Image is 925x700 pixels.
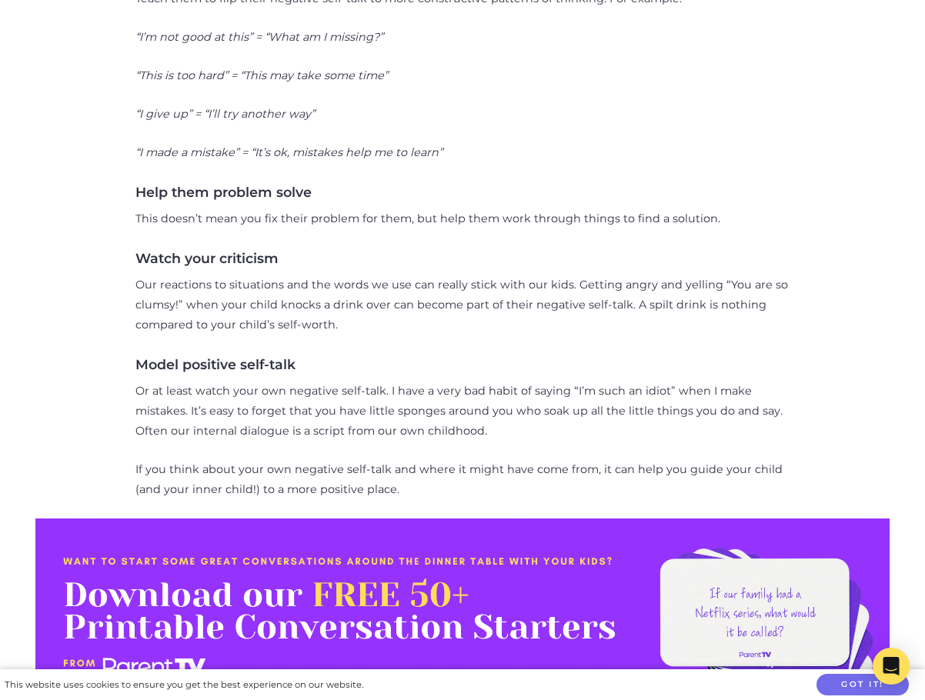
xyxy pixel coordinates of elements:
p: Our reactions to situations and the words we use can really stick with our kids. Getting angry an... [135,275,790,335]
p: If you think about your own negative self-talk and where it might have come from, it can help you... [135,460,790,500]
em: “This is too hard” = “This may take some time” [135,68,388,82]
p: Or at least watch your own negative self-talk. I have a very bad habit of saying “I’m such an idi... [135,382,790,442]
p: This doesn’t mean you fix their problem for them, but help them work through things to find a sol... [135,209,790,229]
em: “I’m not good at this” = “What am I missing?” [135,30,383,44]
em: “I made a mistake” = “It’s ok, mistakes help me to learn” [135,145,442,159]
div: Open Intercom Messenger [873,648,910,685]
h4: Watch your criticism [135,248,790,269]
em: “I give up” = “I’ll try another way” [135,107,315,121]
div: This website uses cookies to ensure you get the best experience on our website. [5,677,363,693]
h4: Model positive self-talk [135,354,790,375]
button: Got it! [816,674,909,696]
h4: Help them problem solve [135,182,790,203]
